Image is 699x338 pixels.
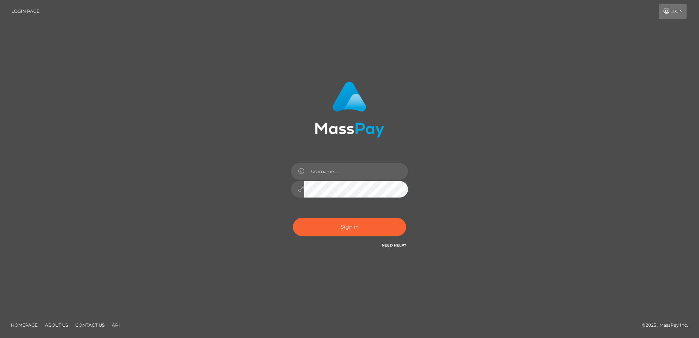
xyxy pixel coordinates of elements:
a: Contact Us [72,319,107,331]
a: About Us [42,319,71,331]
a: API [109,319,123,331]
img: MassPay Login [315,82,384,138]
a: Login [659,4,687,19]
a: Login Page [11,4,39,19]
button: Sign in [293,218,406,236]
a: Homepage [8,319,41,331]
a: Need Help? [382,243,406,248]
div: © 2025 , MassPay Inc. [642,321,694,329]
input: Username... [304,163,408,180]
